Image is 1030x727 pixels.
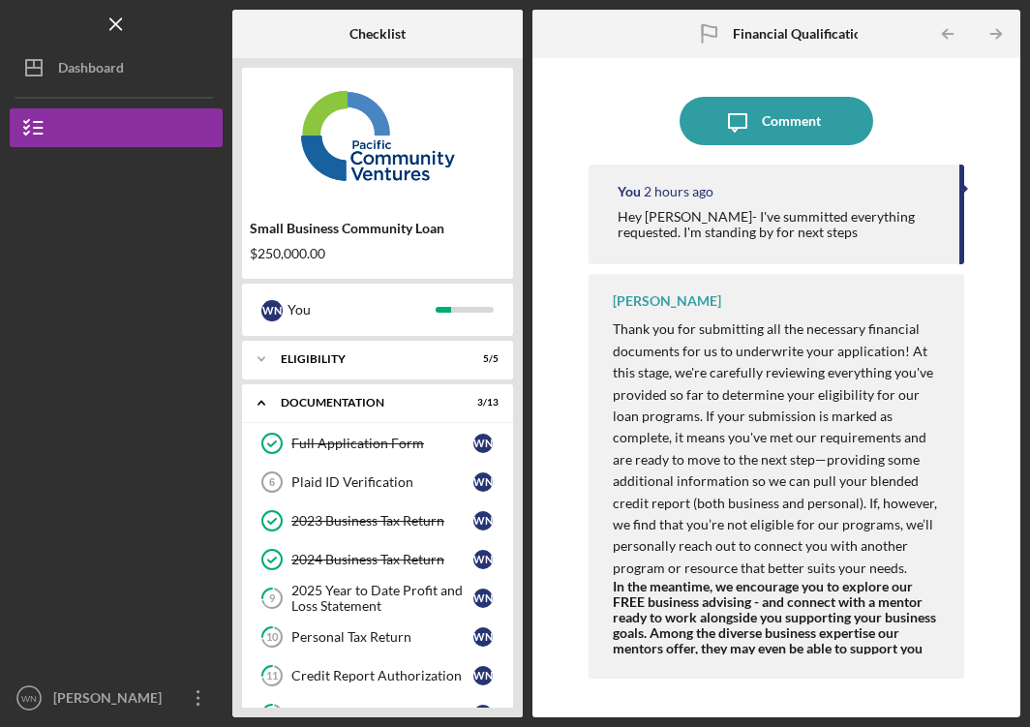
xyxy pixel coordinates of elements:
[613,318,944,579] p: Thank you for submitting all the necessary financial documents for us to underwrite your applicat...
[58,48,124,92] div: Dashboard
[10,48,223,87] button: Dashboard
[291,707,473,722] div: Personal Financial Statement
[10,679,223,717] button: WN[PERSON_NAME]
[613,293,721,309] div: [PERSON_NAME]
[242,77,513,194] img: Product logo
[252,618,503,656] a: 10Personal Tax ReturnWN
[291,513,473,529] div: 2023 Business Tax Return
[473,550,493,569] div: W N
[291,436,473,451] div: Full Application Form
[733,26,869,42] b: Financial Qualification
[266,631,279,644] tspan: 10
[762,97,821,145] div: Comment
[252,579,503,618] a: 92025 Year to Date Profit and Loss StatementWN
[281,397,450,409] div: Documentation
[291,474,473,490] div: Plaid ID Verification
[473,627,493,647] div: W N
[269,592,276,605] tspan: 9
[21,693,37,704] text: WN
[252,501,503,540] a: 2023 Business Tax ReturnWN
[250,246,505,261] div: $250,000.00
[473,434,493,453] div: W N
[281,353,450,365] div: Eligibility
[464,353,499,365] div: 5 / 5
[473,472,493,492] div: W N
[644,184,713,199] time: 2025-09-18 20:28
[680,97,873,145] button: Comment
[464,397,499,409] div: 3 / 13
[291,552,473,567] div: 2024 Business Tax Return
[618,209,939,240] div: Hey [PERSON_NAME]- I've summitted everything requested. I'm standing by for next steps
[48,679,174,722] div: [PERSON_NAME]
[473,705,493,724] div: W N
[252,540,503,579] a: 2024 Business Tax ReturnWN
[473,511,493,530] div: W N
[291,629,473,645] div: Personal Tax Return
[473,589,493,608] div: W N
[261,300,283,321] div: W N
[288,293,436,326] div: You
[252,463,503,501] a: 6Plaid ID VerificationWN
[269,476,275,488] tspan: 6
[291,668,473,683] div: Credit Report Authorization
[349,26,406,42] b: Checklist
[618,184,641,199] div: You
[473,666,493,685] div: W N
[250,221,505,236] div: Small Business Community Loan
[252,424,503,463] a: Full Application FormWN
[291,583,473,614] div: 2025 Year to Date Profit and Loss Statement
[252,656,503,695] a: 11Credit Report AuthorizationWN
[266,670,278,682] tspan: 11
